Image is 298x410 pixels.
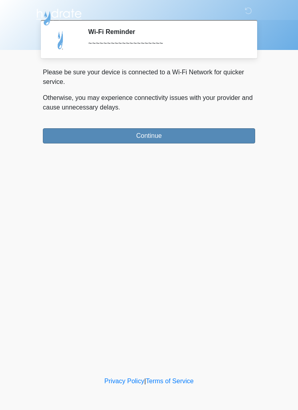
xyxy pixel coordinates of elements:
[43,68,255,87] p: Please be sure your device is connected to a Wi-Fi Network for quicker service.
[49,28,73,52] img: Agent Avatar
[105,378,145,384] a: Privacy Policy
[88,39,243,48] div: ~~~~~~~~~~~~~~~~~~~~
[43,128,255,143] button: Continue
[35,6,83,26] img: Hydrate IV Bar - Scottsdale Logo
[146,378,193,384] a: Terms of Service
[144,378,146,384] a: |
[119,104,120,111] span: .
[43,93,255,112] p: Otherwise, you may experience connectivity issues with your provider and cause unnecessary delays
